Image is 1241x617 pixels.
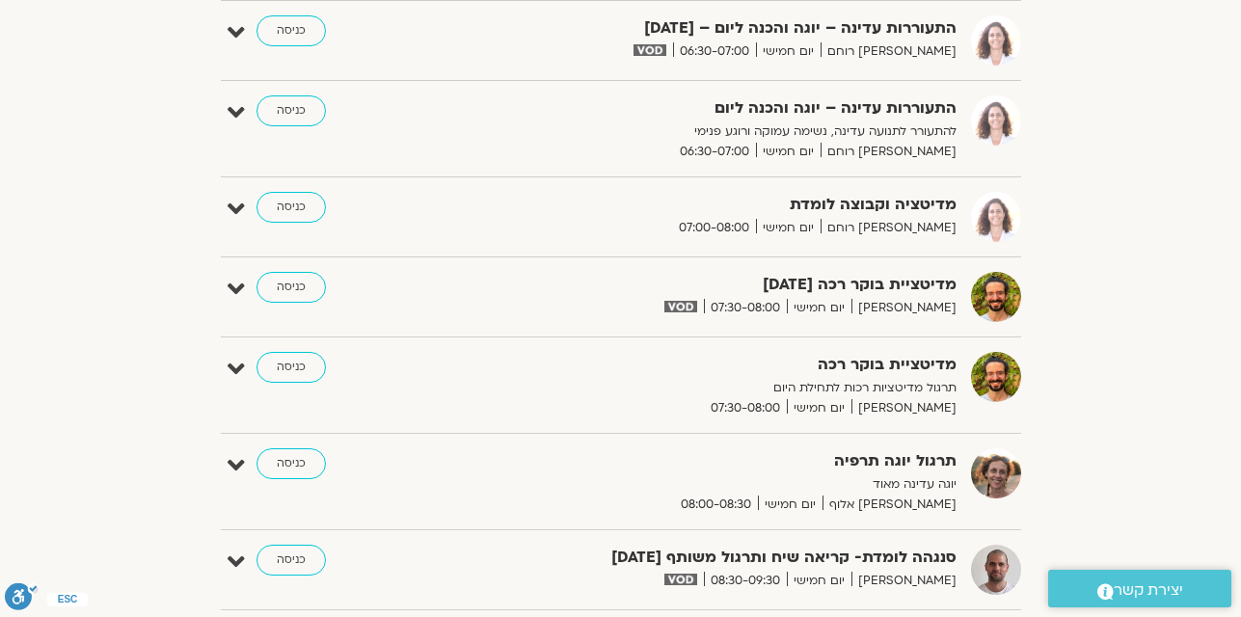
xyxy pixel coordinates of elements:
strong: התעוררות עדינה – יוגה והכנה ליום – [DATE] [484,15,957,41]
span: 07:30-08:00 [704,398,787,418]
a: כניסה [256,448,326,479]
span: יום חמישי [787,571,851,591]
a: כניסה [256,545,326,576]
a: יצירת קשר [1048,570,1231,607]
strong: מדיטציית בוקר רכה [DATE] [484,272,957,298]
span: יצירת קשר [1114,577,1183,604]
a: כניסה [256,352,326,383]
a: כניסה [256,95,326,126]
strong: התעוררות עדינה – יוגה והכנה ליום [484,95,957,121]
span: [PERSON_NAME] רוחם [821,142,957,162]
img: vodicon [664,301,696,312]
span: יום חמישי [756,218,821,238]
span: [PERSON_NAME] [851,398,957,418]
a: כניסה [256,272,326,303]
span: [PERSON_NAME] רוחם [821,41,957,62]
span: [PERSON_NAME] אלוף [823,495,957,515]
strong: מדיטציה וקבוצה לומדת [484,192,957,218]
span: 06:30-07:00 [673,41,756,62]
span: יום חמישי [787,398,851,418]
img: vodicon [634,44,665,56]
p: להתעורר לתנועה עדינה, נשימה עמוקה ורוגע פנימי [484,121,957,142]
strong: תרגול יוגה תרפיה [484,448,957,474]
span: [PERSON_NAME] רוחם [821,218,957,238]
img: vodicon [664,574,696,585]
span: 06:30-07:00 [673,142,756,162]
span: יום חמישי [758,495,823,515]
a: כניסה [256,192,326,223]
span: 07:30-08:00 [704,298,787,318]
span: יום חמישי [756,142,821,162]
span: [PERSON_NAME] [851,571,957,591]
strong: מדיטציית בוקר רכה [484,352,957,378]
strong: סנגהה לומדת- קריאה שיח ותרגול משותף [DATE] [484,545,957,571]
a: כניסה [256,15,326,46]
span: יום חמישי [787,298,851,318]
span: 08:30-09:30 [704,571,787,591]
span: 08:00-08:30 [674,495,758,515]
p: תרגול מדיטציות רכות לתחילת היום [484,378,957,398]
span: [PERSON_NAME] [851,298,957,318]
span: יום חמישי [756,41,821,62]
span: 07:00-08:00 [672,218,756,238]
p: יוגה עדינה מאוד [484,474,957,495]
